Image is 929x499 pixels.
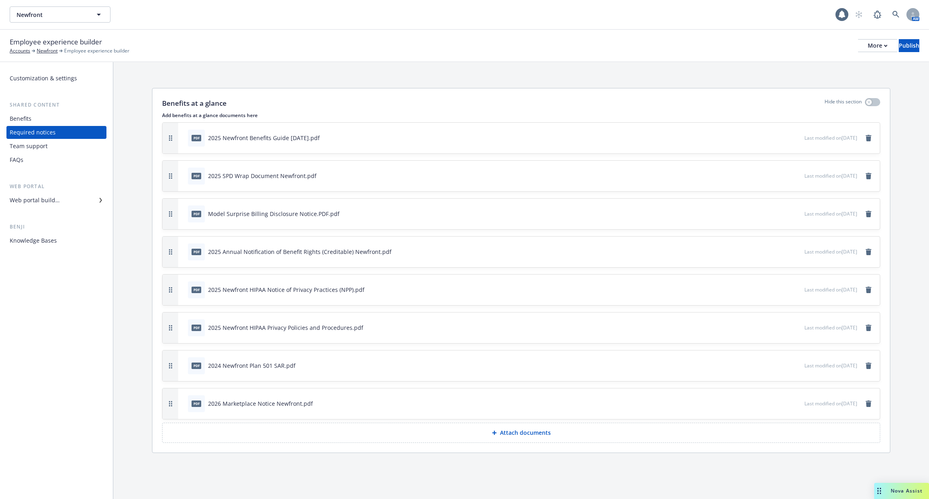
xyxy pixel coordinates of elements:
[891,487,923,494] span: Nova Assist
[64,47,129,55] span: Employee experience builder
[804,400,857,407] span: Last modified on [DATE]
[794,134,801,142] button: preview file
[864,171,873,181] a: remove
[781,285,787,294] button: download file
[208,323,363,332] div: 2025 Newfront HIPAA Privacy Policies and Procedures.pdf
[10,194,60,207] div: Web portal builder
[6,112,106,125] a: Benefits
[208,172,317,180] div: 2025 SPD Wrap Document Newfront.pdf
[10,47,30,55] a: Accounts
[804,172,857,179] span: Last modified on [DATE]
[781,323,787,332] button: download file
[794,172,801,180] button: preview file
[192,363,201,369] span: pdf
[864,133,873,143] a: remove
[162,112,880,119] p: Add benefits at a glance documents here
[192,135,201,141] span: pdf
[10,234,57,247] div: Knowledge Bases
[10,72,77,85] div: Customization & settings
[17,10,86,19] span: Newfront
[10,126,56,139] div: Required notices
[37,47,58,55] a: Newfront
[6,126,106,139] a: Required notices
[10,153,23,166] div: FAQs
[825,98,862,109] p: Hide this section
[874,483,884,499] div: Drag to move
[781,172,787,180] button: download file
[874,483,929,499] button: Nova Assist
[781,361,787,370] button: download file
[858,39,897,52] button: More
[6,182,106,191] div: Web portal
[899,39,919,52] button: Publish
[208,210,340,218] div: Model Surprise Billing Disclosure Notice.PDF.pdf
[804,362,857,369] span: Last modified on [DATE]
[899,40,919,52] div: Publish
[864,247,873,257] a: remove
[6,72,106,85] a: Customization & settings
[6,223,106,231] div: Benji
[804,210,857,217] span: Last modified on [DATE]
[851,6,867,23] a: Start snowing
[781,134,787,142] button: download file
[794,361,801,370] button: preview file
[794,210,801,218] button: preview file
[162,423,880,443] button: Attach documents
[10,112,31,125] div: Benefits
[6,101,106,109] div: Shared content
[864,209,873,219] a: remove
[864,323,873,333] a: remove
[192,249,201,255] span: pdf
[888,6,904,23] a: Search
[869,6,885,23] a: Report a Bug
[868,40,887,52] div: More
[500,429,551,437] p: Attach documents
[804,286,857,293] span: Last modified on [DATE]
[804,324,857,331] span: Last modified on [DATE]
[794,399,801,408] button: preview file
[192,173,201,179] span: pdf
[208,134,320,142] div: 2025 Newfront Benefits Guide [DATE].pdf
[6,194,106,207] a: Web portal builder
[794,285,801,294] button: preview file
[6,153,106,166] a: FAQs
[804,248,857,255] span: Last modified on [DATE]
[794,323,801,332] button: preview file
[192,325,201,331] span: pdf
[864,361,873,371] a: remove
[781,210,787,218] button: download file
[192,211,201,217] span: pdf
[162,98,227,109] p: Benefits at a glance
[781,399,787,408] button: download file
[10,6,110,23] button: Newfront
[208,361,296,370] div: 2024 Newfront Plan 501 SAR.pdf
[781,247,787,256] button: download file
[10,37,102,47] span: Employee experience builder
[864,285,873,295] a: remove
[804,134,857,141] span: Last modified on [DATE]
[208,247,392,256] div: 2025 Annual Notification of Benefit Rights (Creditable) Newfront.pdf
[192,287,201,293] span: pdf
[10,140,48,153] div: Team support
[794,247,801,256] button: preview file
[6,140,106,153] a: Team support
[208,399,313,408] div: 2026 Marketplace Notice Newfront.pdf
[864,399,873,409] a: remove
[6,234,106,247] a: Knowledge Bases
[208,285,365,294] div: 2025 Newfront HIPAA Notice of Privacy Practices (NPP).pdf
[192,400,201,407] span: pdf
